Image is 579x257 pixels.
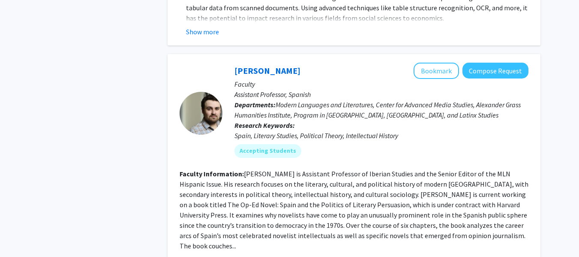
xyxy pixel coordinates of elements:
mat-chip: Accepting Students [234,144,301,158]
b: Faculty Information: [180,169,244,178]
b: Departments: [234,100,276,109]
fg-read-more: [PERSON_NAME] is Assistant Professor of Iberian Studies and the Senior Editor of the MLN Hispanic... [180,169,528,250]
button: Add Becquer Seguin to Bookmarks [414,63,459,79]
span: Modern Languages and Literatures, Center for Advanced Media Studies, Alexander Grass Humanities I... [234,100,521,119]
p: Faculty [234,79,528,89]
div: Spain, Literary Studies, Political Theory, Intellectual History [234,130,528,141]
button: Show more [186,27,219,37]
button: Compose Request to Becquer Seguin [462,63,528,79]
b: Research Keywords: [234,121,295,130]
p: Assistant Professor, Spanish [234,89,528,100]
a: [PERSON_NAME] [234,65,300,76]
iframe: Chat [6,218,36,251]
